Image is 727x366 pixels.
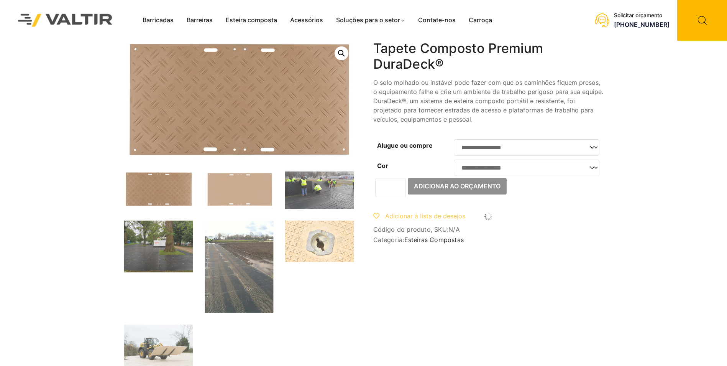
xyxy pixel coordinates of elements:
[375,178,406,197] input: Quantidade do produto
[205,221,274,313] img: DuraDeck-Black-Valtir.jpg
[373,236,603,244] span: Categoria:
[408,178,507,195] button: Adicionar ao orçamento
[180,15,219,26] a: Barreiras
[373,226,603,233] span: Código do produto, SKU:
[124,221,193,272] img: duradeck-groundprotection-4-1024x768-1.jpg
[285,221,354,262] img: MegaDeck_7.jpg
[377,142,433,149] label: Alugue ou compre
[412,15,462,26] a: Contate-nos
[462,15,499,26] a: Carroça
[377,162,388,170] label: Cor
[219,15,284,26] a: Esteira composta
[448,226,460,233] span: N/A
[8,4,123,36] img: Valtir Locações
[136,15,180,26] a: Barricadas
[124,171,193,207] img: DuraDeck-rugged-w-hand-holds.jpg
[614,21,670,28] a: [PHONE_NUMBER]
[205,171,274,207] img: DuraDeck-pedestrian-w-hand-holds.jpg
[373,41,603,72] h1: Tapete Composto Premium DuraDeck®
[614,12,670,19] div: Solicitar orçamento
[285,171,354,209] img: duradeck-installation-valtir-events.jpg
[373,78,603,124] p: O solo molhado ou instável pode fazer com que os caminhões fiquem presos, o equipamento falhe e c...
[284,15,330,26] a: Acessórios
[330,15,412,26] a: Soluções para o setor
[404,236,464,244] a: Esteiras Compostas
